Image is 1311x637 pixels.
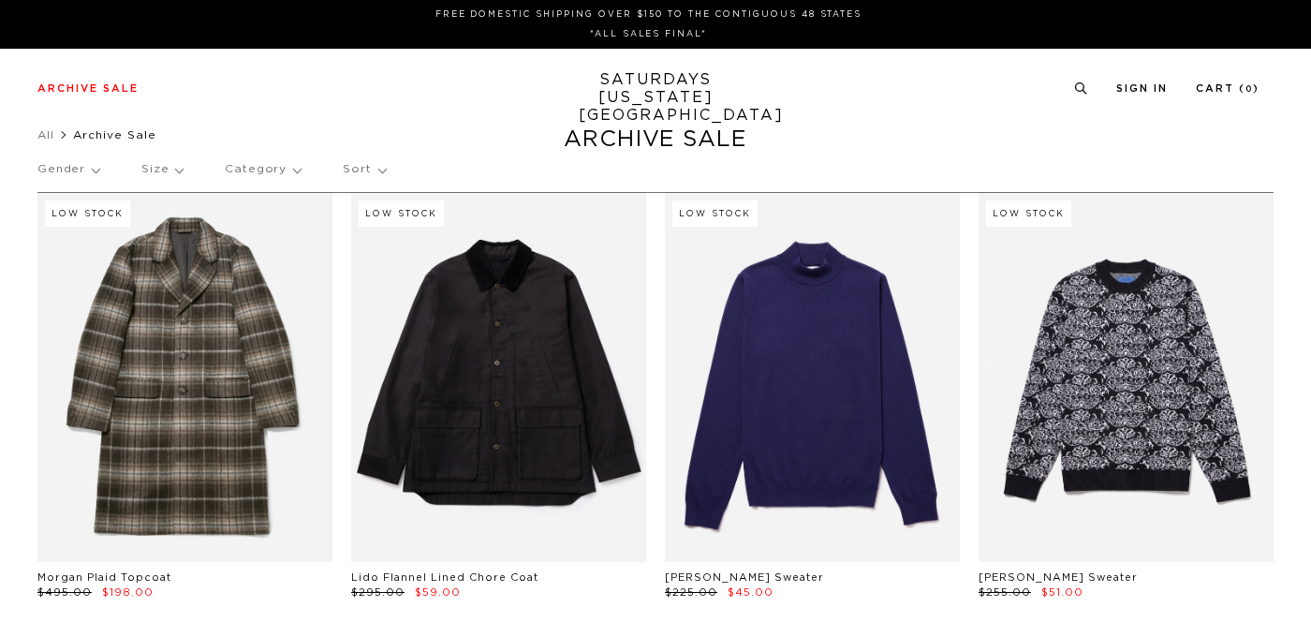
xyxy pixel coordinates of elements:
a: Archive Sale [37,83,139,94]
p: Sort [343,148,385,191]
span: $295.00 [351,587,405,598]
span: $51.00 [1041,587,1083,598]
span: $198.00 [102,587,154,598]
small: 0 [1245,85,1253,94]
a: [PERSON_NAME] Sweater [665,572,824,583]
p: Size [141,148,183,191]
p: Gender [37,148,99,191]
a: [PERSON_NAME] Sweater [979,572,1138,583]
a: All [37,129,54,141]
span: $255.00 [979,587,1031,598]
span: $225.00 [665,587,717,598]
div: Low Stock [986,200,1071,227]
span: $495.00 [37,587,92,598]
span: Archive Sale [73,129,156,141]
div: Low Stock [672,200,758,227]
div: Low Stock [45,200,130,227]
a: Morgan Plaid Topcoat [37,572,171,583]
a: Sign In [1116,83,1168,94]
a: SATURDAYS[US_STATE][GEOGRAPHIC_DATA] [579,71,733,125]
a: Lido Flannel Lined Chore Coat [351,572,538,583]
p: Category [225,148,301,191]
span: $45.00 [728,587,773,598]
p: FREE DOMESTIC SHIPPING OVER $150 TO THE CONTIGUOUS 48 STATES [45,7,1252,22]
p: *ALL SALES FINAL* [45,27,1252,41]
div: Low Stock [359,200,444,227]
a: Cart (0) [1196,83,1259,94]
span: $59.00 [415,587,461,598]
